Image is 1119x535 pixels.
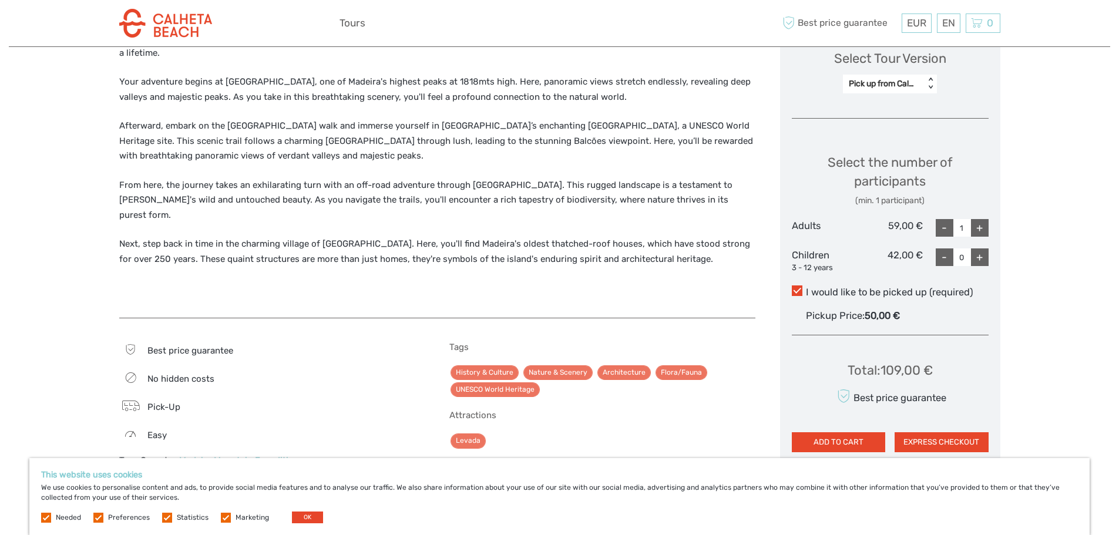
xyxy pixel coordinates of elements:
button: OK [292,512,323,523]
span: No hidden costs [147,374,214,384]
a: Tours [340,15,365,32]
label: Needed [56,513,81,523]
a: UNESCO World Heritage [451,382,540,397]
label: Preferences [108,513,150,523]
div: Pick up from Calheta [849,78,919,90]
div: + [971,219,989,237]
p: Afterward, embark on the [GEOGRAPHIC_DATA] walk and immerse yourself in [GEOGRAPHIC_DATA]’s encha... [119,119,755,164]
div: We use cookies to personalise content and ads, to provide social media features and to analyse ou... [29,458,1090,535]
div: 42,00 € [857,248,923,273]
div: Select the number of participants [792,153,989,207]
p: We're away right now. Please check back later! [16,21,133,30]
label: Marketing [236,513,269,523]
span: Best price guarantee [147,345,233,356]
label: Statistics [177,513,209,523]
div: Total : 109,00 € [848,361,933,379]
div: < > [926,78,936,90]
h5: Attractions [449,410,755,420]
button: EXPRESS CHECKOUT [895,432,989,452]
label: I would like to be picked up (required) [792,285,989,300]
div: Best price guarantee [834,386,946,406]
span: Pick-Up [147,402,180,412]
a: Levada [451,433,486,448]
div: 3 - 12 years [792,263,858,274]
a: History & Culture [451,365,519,380]
span: Best price guarantee [780,14,899,33]
h5: This website uses cookies [41,470,1078,480]
span: 0 [985,17,995,29]
button: Open LiveChat chat widget [135,18,149,32]
span: Easy [147,430,167,440]
div: EN [937,14,960,33]
div: 59,00 € [857,219,923,237]
div: Children [792,248,858,273]
button: ADD TO CART [792,432,886,452]
div: (min. 1 participant) [792,195,989,207]
p: Next, step back in time in the charming village of [GEOGRAPHIC_DATA]. Here, you'll find Madeira's... [119,237,755,267]
span: Pickup Price: [806,310,865,321]
div: Tour Operator: [119,455,425,467]
h5: Tags [449,342,755,352]
a: Flora/Fauna [656,365,707,380]
p: From here, the journey takes an exhilarating turn with an off-road adventure through [GEOGRAPHIC_... [119,178,755,223]
div: - [936,219,953,237]
a: Nature & Scenery [523,365,593,380]
span: 50,00 € [865,310,900,321]
div: - [936,248,953,266]
p: Your adventure begins at [GEOGRAPHIC_DATA], one of Madeira's highest peaks at 1818mts high. Here,... [119,75,755,105]
div: Select Tour Version [834,49,946,68]
img: 3283-3bafb1e0-d569-4aa5-be6e-c19ca52e1a4a_logo_small.png [119,9,212,38]
span: EUR [907,17,926,29]
div: + [971,248,989,266]
div: Adults [792,219,858,237]
a: Architecture [597,365,651,380]
a: Madeira Mountain Expeditions [179,455,304,466]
